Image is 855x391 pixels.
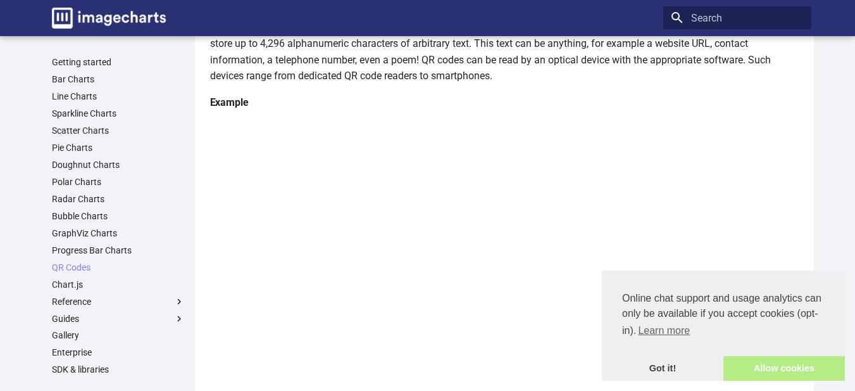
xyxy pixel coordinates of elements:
[52,74,185,85] a: Bar Charts
[52,296,185,307] label: Reference
[52,330,185,341] a: Gallery
[52,347,185,358] a: Enterprise
[52,245,185,256] a: Progress Bar Charts
[210,19,804,84] p: QR codes are a popular type of two-dimensional barcode. They are also known as hardlinks or physi...
[52,142,185,153] a: Pie Charts
[52,313,185,324] label: Guides
[52,210,185,222] a: Bubble Charts
[636,321,692,340] a: learn more about cookies
[52,364,185,375] a: SDK & libraries
[52,262,185,273] a: QR Codes
[52,176,185,188] a: Polar Charts
[210,94,804,111] h4: Example
[52,193,185,205] a: Radar Charts
[52,8,166,29] img: logo
[52,228,185,239] a: GraphViz Charts
[602,271,845,381] div: cookieconsent
[602,356,723,381] a: dismiss cookie message
[663,6,811,29] input: Search
[52,279,185,290] a: Chart.js
[622,291,825,340] span: Online chat support and usage analytics can only be available if you accept cookies (opt-in).
[52,125,185,136] a: Scatter Charts
[47,3,171,34] a: Image-Charts documentation
[723,356,845,381] a: allow cookies
[52,108,185,119] a: Sparkline Charts
[52,56,185,68] a: Getting started
[52,91,185,102] a: Line Charts
[52,159,185,170] a: Doughnut Charts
